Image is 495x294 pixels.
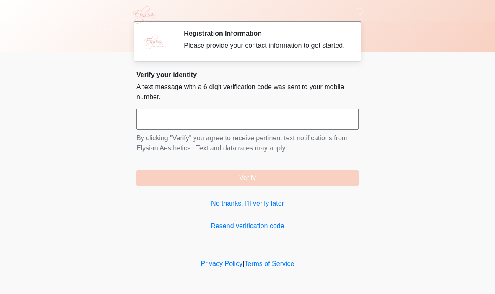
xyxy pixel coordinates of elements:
[136,82,359,102] p: A text message with a 6 digit verification code was sent to your mobile number.
[136,133,359,153] p: By clicking "Verify" you agree to receive pertinent text notifications from Elysian Aesthetics . ...
[242,260,244,267] a: |
[136,199,359,209] a: No thanks, I'll verify later
[136,221,359,231] a: Resend verification code
[244,260,294,267] a: Terms of Service
[128,6,163,24] img: Elysian Aesthetics Logo
[136,170,359,186] button: Verify
[184,29,346,37] h2: Registration Information
[201,260,243,267] a: Privacy Policy
[184,41,346,51] div: Please provide your contact information to get started.
[143,29,168,54] img: Agent Avatar
[136,71,359,79] h2: Verify your identity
